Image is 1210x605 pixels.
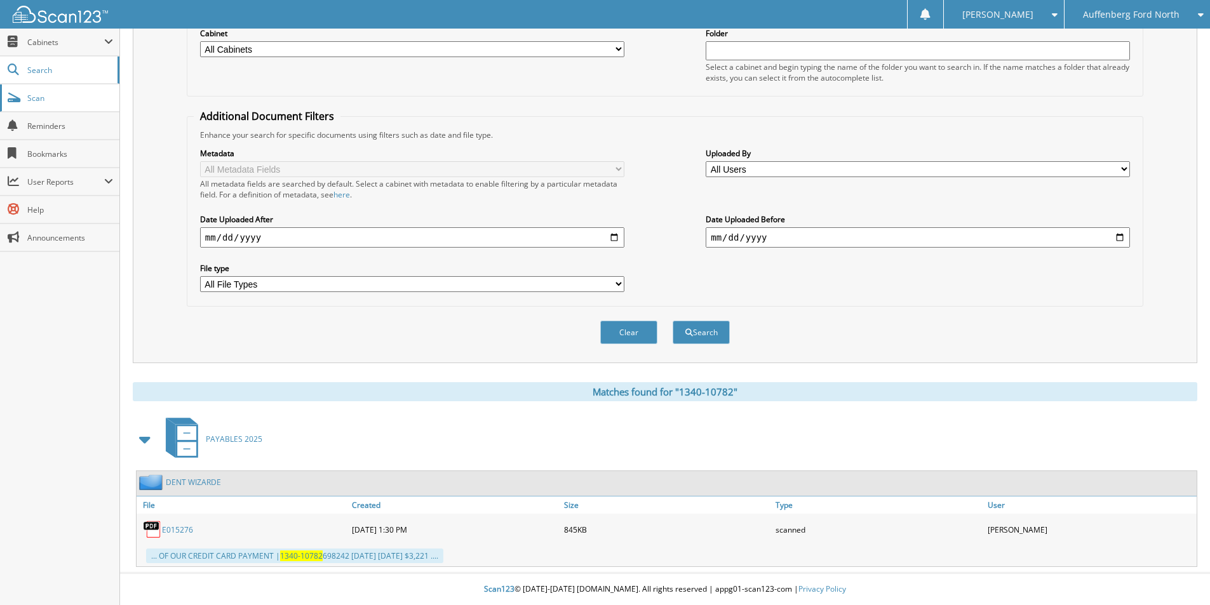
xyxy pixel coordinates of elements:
[206,434,262,444] span: PAYABLES 2025
[962,11,1033,18] span: [PERSON_NAME]
[280,550,323,561] span: 1340-10782
[27,204,113,215] span: Help
[673,321,730,344] button: Search
[143,520,162,539] img: PDF.png
[27,93,113,103] span: Scan
[158,414,262,464] a: PAYABLES 2025
[349,517,561,542] div: [DATE] 1:30 PM
[706,227,1130,248] input: end
[27,149,113,159] span: Bookmarks
[146,548,443,563] div: ... OF OUR CREDIT CARD PAYMENT | 698242 [DATE] [DATE] $3,221 ....
[600,321,657,344] button: Clear
[139,474,166,490] img: folder2.png
[706,214,1130,225] label: Date Uploaded Before
[166,477,221,488] a: DENT WIZARDE
[27,232,113,243] span: Announcements
[13,6,108,23] img: scan123-logo-white.svg
[333,189,350,200] a: here
[561,517,773,542] div: 845KB
[137,496,349,514] a: File
[27,65,111,76] span: Search
[162,524,193,535] a: E015276
[200,148,624,159] label: Metadata
[798,583,846,594] a: Privacy Policy
[484,583,514,594] span: Scan123
[200,214,624,225] label: Date Uploaded After
[985,517,1197,542] div: [PERSON_NAME]
[706,28,1130,39] label: Folder
[200,263,624,274] label: File type
[194,109,340,123] legend: Additional Document Filters
[985,496,1197,514] a: User
[27,176,104,187] span: User Reports
[706,148,1130,159] label: Uploaded By
[706,62,1130,83] div: Select a cabinet and begin typing the name of the folder you want to search in. If the name match...
[194,130,1136,140] div: Enhance your search for specific documents using filters such as date and file type.
[27,121,113,131] span: Reminders
[561,496,773,514] a: Size
[200,178,624,200] div: All metadata fields are searched by default. Select a cabinet with metadata to enable filtering b...
[772,517,985,542] div: scanned
[133,382,1197,401] div: Matches found for "1340-10782"
[349,496,561,514] a: Created
[120,574,1210,605] div: © [DATE]-[DATE] [DOMAIN_NAME]. All rights reserved | appg01-scan123-com |
[1146,544,1210,605] iframe: Chat Widget
[200,28,624,39] label: Cabinet
[772,496,985,514] a: Type
[1083,11,1180,18] span: Auffenberg Ford North
[27,37,104,48] span: Cabinets
[200,227,624,248] input: start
